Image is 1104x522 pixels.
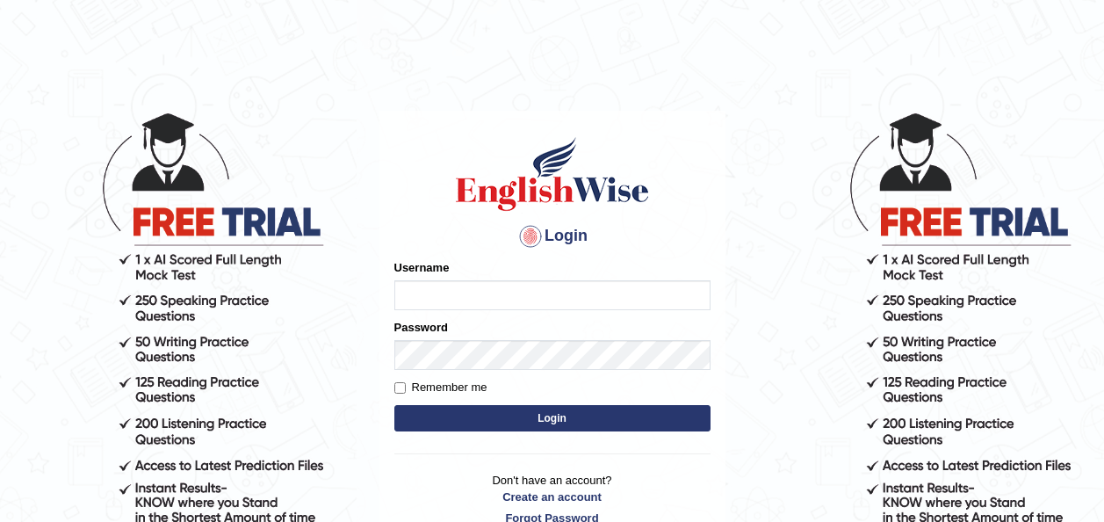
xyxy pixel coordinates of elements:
input: Remember me [394,382,406,394]
label: Password [394,319,448,336]
label: Remember me [394,379,487,396]
button: Login [394,405,711,431]
img: Logo of English Wise sign in for intelligent practice with AI [452,134,653,214]
a: Create an account [394,489,711,505]
label: Username [394,259,450,276]
h4: Login [394,222,711,250]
